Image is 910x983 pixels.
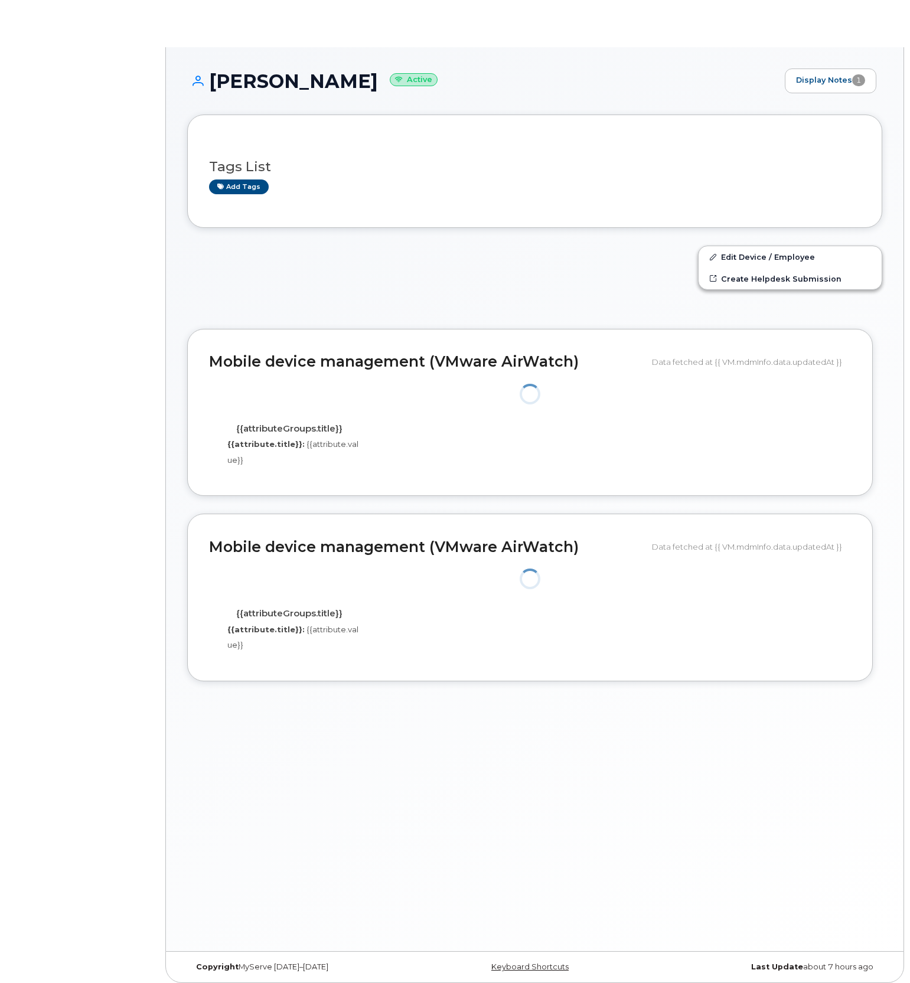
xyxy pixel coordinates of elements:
[852,74,865,86] span: 1
[491,962,569,971] a: Keyboard Shortcuts
[751,962,803,971] strong: Last Update
[209,179,269,194] a: Add tags
[209,159,860,174] h3: Tags List
[218,424,361,434] h4: {{attributeGroups.title}}
[390,73,438,87] small: Active
[651,962,882,972] div: about 7 hours ago
[227,439,305,450] label: {{attribute.title}}:
[196,962,239,971] strong: Copyright
[652,535,851,558] div: Data fetched at {{ VM.mdmInfo.data.updatedAt }}
[652,351,851,373] div: Data fetched at {{ VM.mdmInfo.data.updatedAt }}
[218,609,361,619] h4: {{attributeGroups.title}}
[227,439,358,465] span: {{attribute.value}}
[227,624,305,635] label: {{attribute.title}}:
[209,539,643,556] h2: Mobile device management (VMware AirWatch)
[699,246,882,267] a: Edit Device / Employee
[187,71,779,92] h1: [PERSON_NAME]
[209,354,643,370] h2: Mobile device management (VMware AirWatch)
[785,68,876,93] a: Display Notes1
[699,268,882,289] a: Create Helpdesk Submission
[187,962,419,972] div: MyServe [DATE]–[DATE]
